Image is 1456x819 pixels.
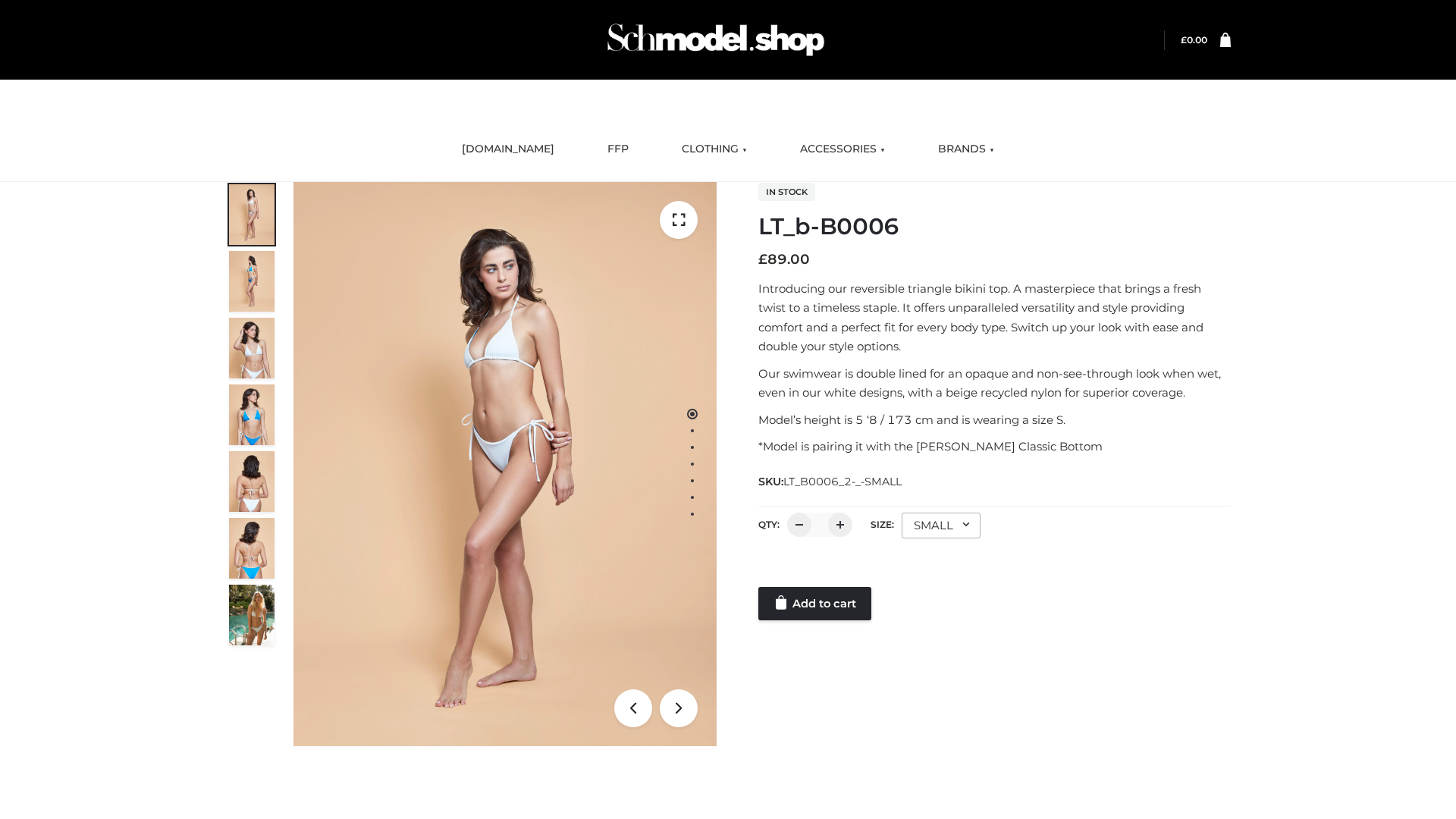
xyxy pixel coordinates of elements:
[758,587,871,620] a: Add to cart
[229,184,275,245] img: ArielClassicBikiniTop_CloudNine_AzureSky_OW114ECO_1-scaled.jpg
[758,279,1231,356] p: Introducing our reversible triangle bikini top. A masterpiece that brings a fresh twist to a time...
[229,451,275,512] img: ArielClassicBikiniTop_CloudNine_AzureSky_OW114ECO_7-scaled.jpg
[758,213,1231,240] h1: LT_b-B0006
[927,133,1006,166] a: BRANDS
[758,183,815,201] span: In stock
[229,318,275,378] img: ArielClassicBikiniTop_CloudNine_AzureSky_OW114ECO_3-scaled.jpg
[758,251,767,268] span: £
[670,133,758,166] a: CLOTHING
[902,513,981,538] div: SMALL
[1181,34,1207,45] bdi: 0.00
[758,364,1231,403] p: Our swimwear is double lined for an opaque and non-see-through look when wet, even in our white d...
[596,133,640,166] a: FFP
[758,437,1231,457] p: *Model is pairing it with the [PERSON_NAME] Classic Bottom
[1181,34,1187,45] span: £
[293,182,717,746] img: ArielClassicBikiniTop_CloudNine_AzureSky_OW114ECO_1
[758,472,903,491] span: SKU:
[783,475,902,488] span: LT_B0006_2-_-SMALL
[758,251,810,268] bdi: 89.00
[229,251,275,312] img: ArielClassicBikiniTop_CloudNine_AzureSky_OW114ECO_2-scaled.jpg
[602,10,830,70] img: Schmodel Admin 964
[758,519,780,530] label: QTY:
[229,518,275,579] img: ArielClassicBikiniTop_CloudNine_AzureSky_OW114ECO_8-scaled.jpg
[229,384,275,445] img: ArielClassicBikiniTop_CloudNine_AzureSky_OW114ECO_4-scaled.jpg
[450,133,566,166] a: [DOMAIN_NAME]
[229,585,275,645] img: Arieltop_CloudNine_AzureSky2.jpg
[758,410,1231,430] p: Model’s height is 5 ‘8 / 173 cm and is wearing a size S.
[871,519,894,530] label: Size:
[1181,34,1207,45] a: £0.00
[789,133,896,166] a: ACCESSORIES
